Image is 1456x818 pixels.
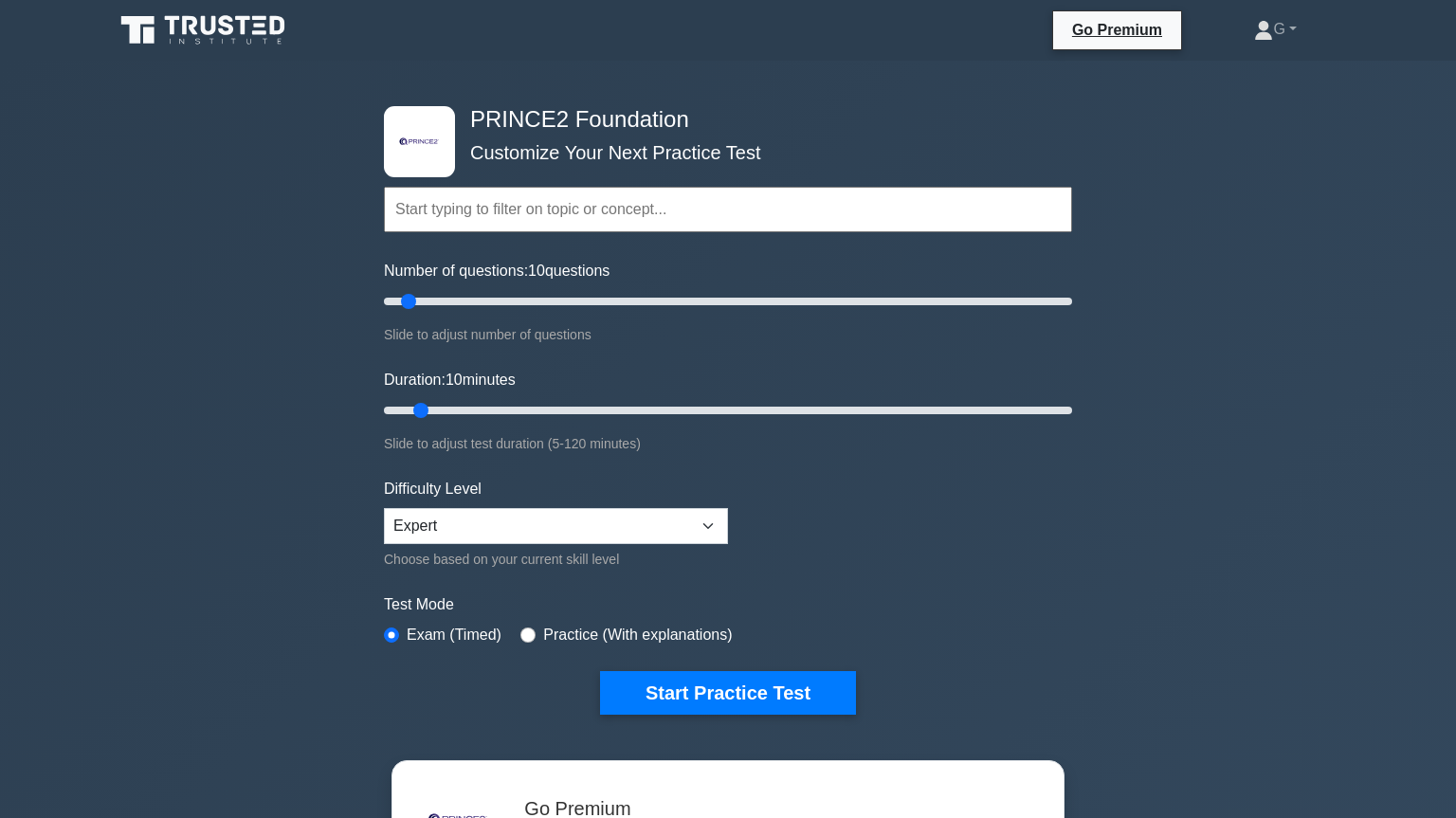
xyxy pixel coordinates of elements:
label: Exam (Timed) [407,624,501,646]
button: Start Practice Test [600,671,856,715]
label: Number of questions: questions [384,260,610,282]
label: Difficulty Level [384,478,482,500]
a: Go Premium [1061,18,1174,42]
div: Slide to adjust number of questions [384,323,1072,346]
label: Practice (With explanations) [543,624,732,646]
input: Start typing to filter on topic or concept... [384,187,1072,232]
div: Slide to adjust test duration (5-120 minutes) [384,432,1072,455]
span: 10 [446,372,463,388]
label: Duration: minutes [384,369,516,391]
span: 10 [528,263,545,279]
a: G [1209,10,1342,48]
label: Test Mode [384,593,1072,616]
h4: PRINCE2 Foundation [463,106,979,134]
div: Choose based on your current skill level [384,548,728,571]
